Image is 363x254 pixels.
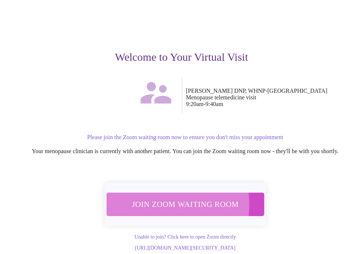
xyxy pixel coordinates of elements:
h3: Welcome to Your Virtual Visit [12,51,351,63]
p: Please join the Zoom waiting room now to ensure you don't miss your appointment [19,134,351,141]
p: Your menopause clinician is currently with another patient. You can join the Zoom waiting room no... [19,148,351,155]
a: [URL][DOMAIN_NAME][SECURITY_DATA] [135,245,235,251]
button: Join Zoom Waiting Room [106,193,264,216]
a: Unable to join? Click here to open Zoom directly [134,234,236,240]
span: Join Zoom Waiting Room [116,198,254,211]
p: [PERSON_NAME] DNP, WHNP-[GEOGRAPHIC_DATA] Menopause telemedicine visit 9:20am - 9:40am [186,88,352,107]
